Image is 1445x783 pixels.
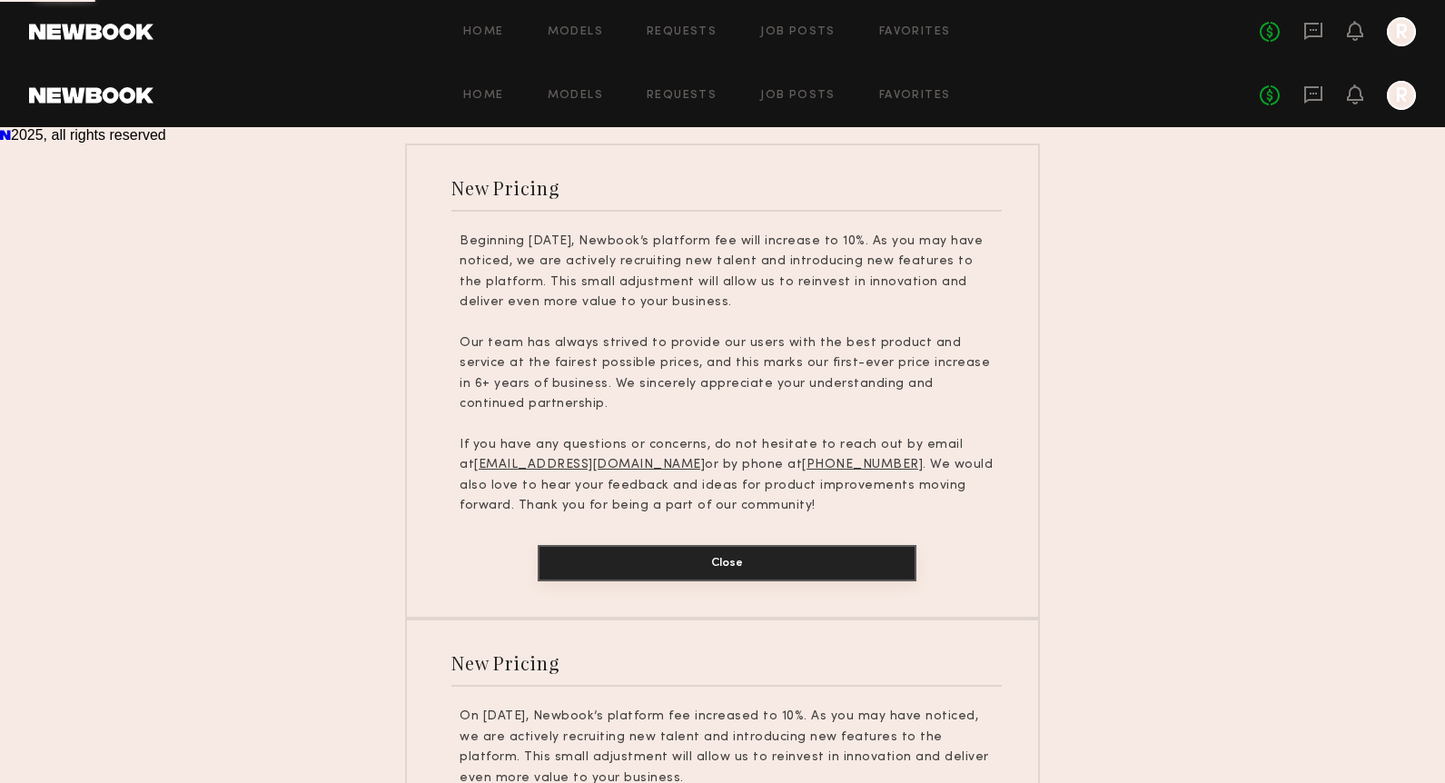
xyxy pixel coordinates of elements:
p: Our team has always strived to provide our users with the best product and service at the fairest... [460,333,994,415]
a: Home [463,26,504,38]
a: Home [463,90,504,102]
a: Favorites [879,90,951,102]
a: Requests [647,90,717,102]
p: If you have any questions or concerns, do not hesitate to reach out by email at or by phone at . ... [460,435,994,517]
span: 2025, all rights reserved [11,127,166,143]
div: New Pricing [451,650,559,675]
a: Models [548,26,603,38]
a: R [1387,81,1416,110]
button: Close [538,545,916,581]
a: Favorites [879,26,951,38]
div: New Pricing [451,175,559,200]
a: R [1387,17,1416,46]
a: Job Posts [760,90,836,102]
u: [PHONE_NUMBER] [802,459,923,471]
a: Job Posts [760,26,836,38]
a: Requests [647,26,717,38]
p: Beginning [DATE], Newbook’s platform fee will increase to 10%. As you may have noticed, we are ac... [460,232,994,313]
a: Models [548,90,603,102]
u: [EMAIL_ADDRESS][DOMAIN_NAME] [474,459,705,471]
